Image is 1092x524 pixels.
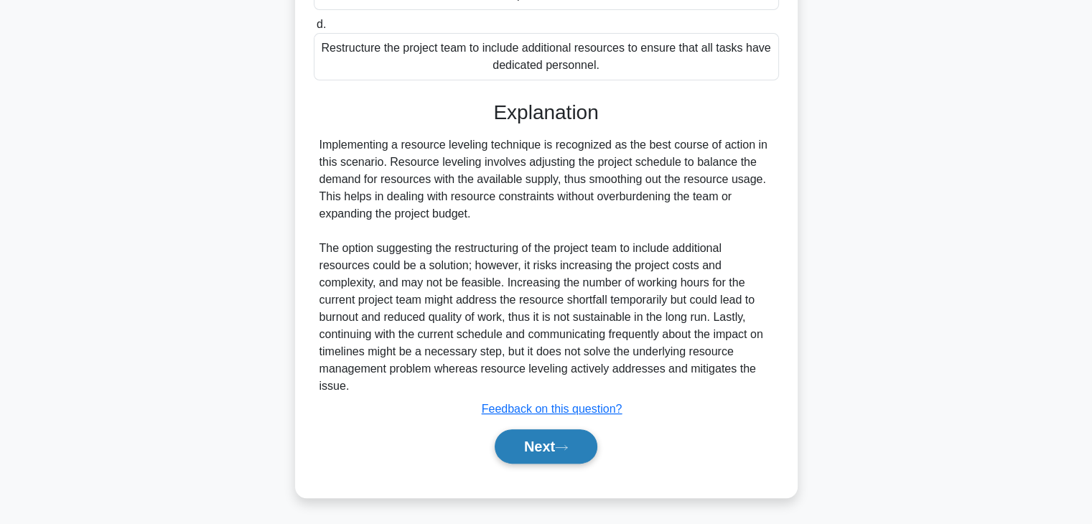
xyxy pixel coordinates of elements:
h3: Explanation [322,100,770,125]
button: Next [495,429,597,464]
a: Feedback on this question? [482,403,622,415]
div: Implementing a resource leveling technique is recognized as the best course of action in this sce... [319,136,773,395]
span: d. [317,18,326,30]
div: Restructure the project team to include additional resources to ensure that all tasks have dedica... [314,33,779,80]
